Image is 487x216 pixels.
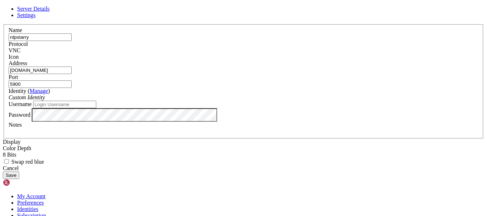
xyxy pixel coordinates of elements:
a: Settings [17,12,36,18]
x-row: [EMAIL_ADDRESS]ALINPRN C:\Users\redji> [3,33,394,39]
label: Name [9,27,22,33]
label: If the colors of your display appear wrong (blues appear orange or red, etc.), it may be that you... [3,159,44,165]
a: Server Details [17,6,50,12]
x-row: (c) Microsoft Corporation. All rights reserved. [3,9,394,15]
label: Password [9,111,30,117]
label: Display [3,139,21,145]
button: Save [3,172,19,179]
a: Identities [17,206,39,212]
img: Shellngn [3,179,44,186]
label: Username [9,101,32,107]
label: Identity [9,88,50,94]
span: VNC [9,47,21,53]
input: Host Name or IP [9,67,72,74]
span: Swap red blue [11,159,44,165]
div: VNC [9,47,478,54]
input: Server Name [9,33,72,41]
div: (32, 5) [99,33,102,39]
input: Swap red blue [4,159,9,164]
label: Protocol [9,41,28,47]
label: Notes [9,122,22,128]
label: Port [9,74,18,80]
input: Login Username [33,101,96,108]
label: Address [9,60,27,66]
label: The color depth to request, in bits-per-pixel. [3,145,31,151]
label: Icon [9,54,19,60]
input: Port Number [9,80,72,88]
span: ( ) [28,88,50,94]
a: Preferences [17,200,44,206]
x-row: Microsoft Windows [Version 10.0.26100.5074] [3,3,394,9]
x-row: [EMAIL_ADDRESS]ALINPRN C:\Users\redji>ssh [TECHNICAL_ID] [3,21,394,27]
div: 8 Bits [3,152,484,158]
span: 8 Bits [3,152,16,158]
div: Custom Identity [9,94,478,101]
a: My Account [17,193,46,199]
i: Custom Identity [9,94,45,100]
div: Cancel [3,165,484,172]
a: Manage [30,88,48,94]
